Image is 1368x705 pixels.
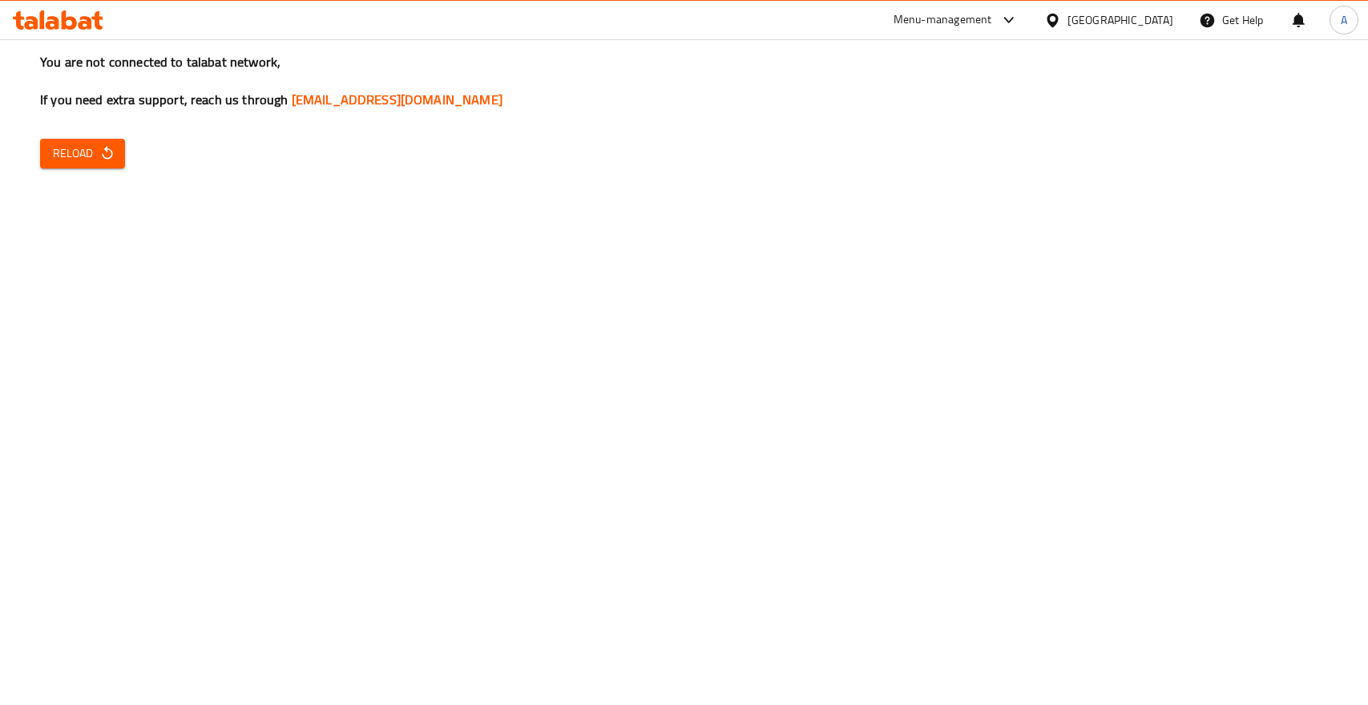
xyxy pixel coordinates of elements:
[1341,11,1347,29] span: A
[894,10,992,30] div: Menu-management
[1067,11,1173,29] div: [GEOGRAPHIC_DATA]
[53,144,112,164] span: Reload
[40,139,125,168] button: Reload
[40,53,1328,109] h3: You are not connected to talabat network, If you need extra support, reach us through
[292,87,502,111] a: [EMAIL_ADDRESS][DOMAIN_NAME]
